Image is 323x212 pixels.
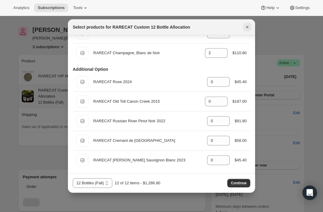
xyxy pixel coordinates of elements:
button: Analytics [10,4,33,12]
button: Tools [69,4,92,12]
div: $45.40 [235,157,247,163]
div: RARECAT Old Toll Canon Creek 2015 [93,98,200,104]
button: Close [243,23,251,31]
div: RARECAT Russian River Pinot Noir 2022 [93,118,202,124]
div: $110.80 [232,50,247,56]
div: $58.00 [235,138,247,144]
div: RARECAT Rose 2024 [93,79,202,85]
button: Continue [227,179,250,187]
button: Settings [286,4,313,12]
h3: Additional Option [73,66,108,72]
div: Open Intercom Messenger [302,185,317,200]
div: RARECAT [PERSON_NAME] Sauvignon Blanc 2023 [93,157,202,163]
div: RARECAT Cremant de [GEOGRAPHIC_DATA] [93,138,202,144]
div: $91.80 [235,118,247,124]
span: Subscriptions [38,5,65,10]
div: $187.00 [232,98,247,104]
button: Subscriptions [34,4,68,12]
span: Analytics [13,5,29,10]
span: Tools [73,5,82,10]
span: Help [266,5,274,10]
span: Continue [231,181,247,185]
div: RARECAT Champagne, Blanc de Noir [93,50,200,56]
h2: Select products for RARECAT Custom 12 Bottle Allocation [73,24,190,30]
div: $45.40 [235,79,247,85]
div: 12 of 12 items - $1,286.80 [115,180,160,186]
span: Settings [295,5,310,10]
button: Help [257,4,284,12]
